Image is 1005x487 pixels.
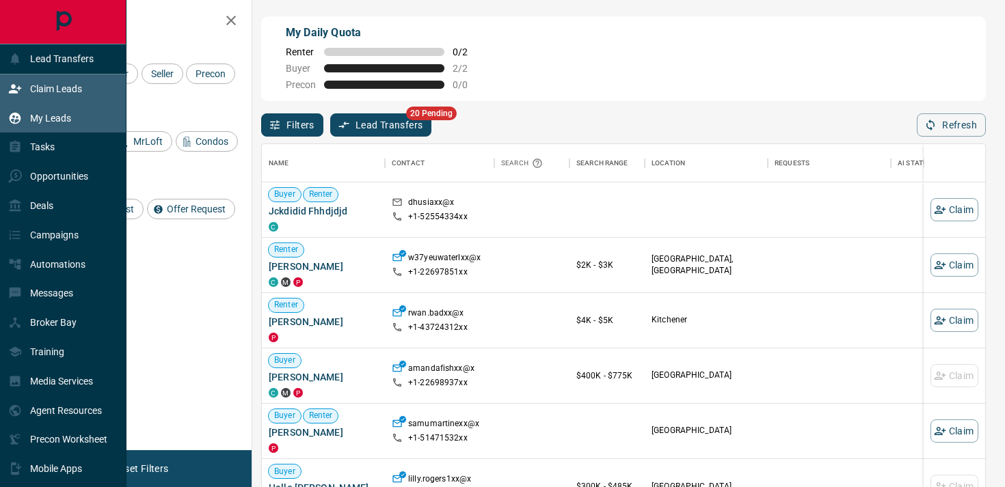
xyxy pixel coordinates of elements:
[269,222,278,232] div: condos.ca
[330,113,432,137] button: Lead Transfers
[569,144,645,182] div: Search Range
[269,354,301,366] span: Buyer
[408,363,474,377] p: amandafishxx@x
[453,79,483,90] span: 0 / 0
[930,253,978,277] button: Claim
[576,144,628,182] div: Search Range
[652,425,761,436] p: [GEOGRAPHIC_DATA]
[269,333,278,342] div: property.ca
[930,309,978,332] button: Claim
[453,46,483,57] span: 0 / 2
[269,443,278,453] div: property.ca
[281,277,291,287] div: mrloft.ca
[269,277,278,287] div: condos.ca
[392,144,425,182] div: Contact
[269,370,378,384] span: [PERSON_NAME]
[408,432,468,444] p: +1- 51471532xx
[576,370,638,382] p: $400K - $775K
[269,244,304,255] span: Renter
[652,314,761,326] p: Kitchener
[930,198,978,221] button: Claim
[768,144,891,182] div: Requests
[304,410,338,421] span: Renter
[269,299,304,311] span: Renter
[304,189,338,200] span: Renter
[269,189,301,200] span: Buyer
[408,377,468,389] p: +1- 22698937xx
[408,266,468,278] p: +1- 22697851xx
[113,131,172,152] div: MrLoft
[408,252,481,266] p: w37yeuwaterlxx@x
[261,113,323,137] button: Filters
[501,144,546,182] div: Search
[652,253,761,277] p: [GEOGRAPHIC_DATA], [GEOGRAPHIC_DATA]
[652,144,685,182] div: Location
[269,426,378,439] span: [PERSON_NAME]
[645,144,768,182] div: Location
[286,25,483,41] p: My Daily Quota
[652,370,761,381] p: [GEOGRAPHIC_DATA]
[176,131,238,152] div: Condos
[269,388,278,398] div: condos.ca
[775,144,809,182] div: Requests
[269,410,301,421] span: Buyer
[281,388,291,398] div: mrloft.ca
[146,68,178,79] span: Seller
[191,68,230,79] span: Precon
[262,144,385,182] div: Name
[286,46,316,57] span: Renter
[453,63,483,74] span: 2 / 2
[142,64,183,84] div: Seller
[269,260,378,273] span: [PERSON_NAME]
[186,64,235,84] div: Precon
[408,307,464,322] p: rwan.badxx@x
[269,204,378,218] span: Jckdidid Fhhdjdjd
[162,204,230,214] span: Offer Request
[408,197,454,211] p: dhusiaxx@x
[898,144,932,182] div: AI Status
[286,79,316,90] span: Precon
[104,457,177,480] button: Reset Filters
[576,314,638,326] p: $4K - $5K
[408,418,479,432] p: samumartinexx@x
[269,315,378,329] span: [PERSON_NAME]
[293,388,303,398] div: property.ca
[408,322,468,333] p: +1- 43724312xx
[269,466,301,477] span: Buyer
[286,63,316,74] span: Buyer
[576,259,638,271] p: $2K - $3K
[44,14,238,30] h2: Filters
[129,136,167,147] span: MrLoft
[385,144,494,182] div: Contact
[191,136,233,147] span: Condos
[408,211,468,223] p: +1- 52554334xx
[293,277,303,287] div: property.ca
[269,144,289,182] div: Name
[930,419,978,443] button: Claim
[917,113,986,137] button: Refresh
[147,199,235,219] div: Offer Request
[406,107,457,120] span: 20 Pending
